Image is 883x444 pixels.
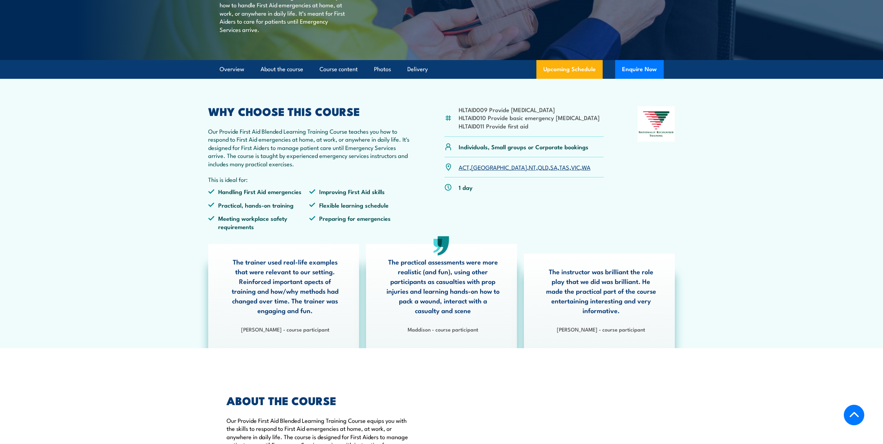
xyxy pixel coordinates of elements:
button: Enquire Now [615,60,664,79]
li: HLTAID010 Provide basic emergency [MEDICAL_DATA] [459,114,600,122]
h2: ABOUT THE COURSE [227,395,410,405]
li: HLTAID009 Provide [MEDICAL_DATA] [459,106,600,114]
a: Upcoming Schedule [536,60,603,79]
a: Photos [374,60,391,78]
strong: [PERSON_NAME] - course participant [557,325,645,333]
a: Overview [220,60,244,78]
a: Delivery [407,60,428,78]
strong: [PERSON_NAME] - course participant [241,325,329,333]
p: Individuals, Small groups or Corporate bookings [459,143,588,151]
p: This is ideal for: [208,175,411,183]
a: Course content [320,60,358,78]
a: [GEOGRAPHIC_DATA] [471,163,527,171]
p: , , , , , , , [459,163,591,171]
a: NT [529,163,536,171]
p: Our Provide First Aid Blended Learning Training Course teaches you how to respond to First Aid em... [208,127,411,168]
a: About the course [261,60,303,78]
li: HLTAID011 Provide first aid [459,122,600,130]
img: Nationally Recognised Training logo. [638,106,675,142]
li: Practical, hands-on training [208,201,309,209]
li: Handling First Aid emergencies [208,187,309,195]
p: The trainer used real-life examples that were relevant to our setting. Reinforced important apect... [229,257,342,315]
li: Flexible learning schedule [309,201,410,209]
li: Preparing for emergencies [309,214,410,231]
a: SA [550,163,558,171]
li: Meeting workplace safety requirements [208,214,309,231]
p: 1 day [459,183,473,191]
a: QLD [538,163,549,171]
a: VIC [571,163,580,171]
a: WA [582,163,591,171]
h2: WHY CHOOSE THIS COURSE [208,106,411,116]
li: Improving First Aid skills [309,187,410,195]
strong: Maddison - course participant [408,325,478,333]
a: TAS [559,163,569,171]
a: ACT [459,163,469,171]
p: The practical assessments were more realistic (and fun), using other participants as casualties w... [387,257,500,315]
p: The instructor was brilliant the role play that we did was brilliant. He made the practical part ... [544,267,657,315]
